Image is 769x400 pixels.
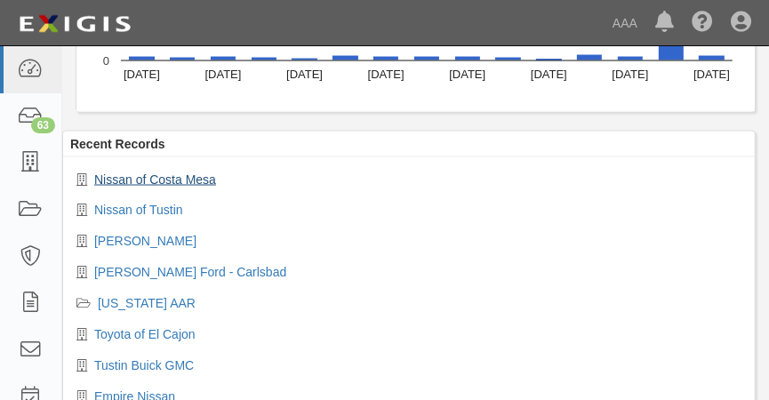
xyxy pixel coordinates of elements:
[103,54,109,68] text: 0
[205,68,242,81] text: [DATE]
[286,68,323,81] text: [DATE]
[94,172,216,187] a: Nissan of Costa Mesa
[94,235,196,249] a: [PERSON_NAME]
[98,297,196,311] a: [US_STATE] AAR
[94,328,196,342] a: Toyota of El Cajon
[94,359,194,373] a: Tustin Buick GMC
[94,266,286,280] a: [PERSON_NAME] Ford - Carlsbad
[449,68,485,81] text: [DATE]
[531,68,567,81] text: [DATE]
[693,68,730,81] text: [DATE]
[604,5,646,41] a: AAA
[613,68,649,81] text: [DATE]
[13,8,136,40] img: logo-5460c22ac91f19d4615b14bd174203de0afe785f0fc80cf4dbbc73dc1793850b.png
[692,12,713,34] i: Help Center - Complianz
[94,204,183,218] a: Nissan of Tustin
[31,117,55,133] div: 63
[368,68,405,81] text: [DATE]
[70,137,165,151] b: Recent Records
[124,68,160,81] text: [DATE]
